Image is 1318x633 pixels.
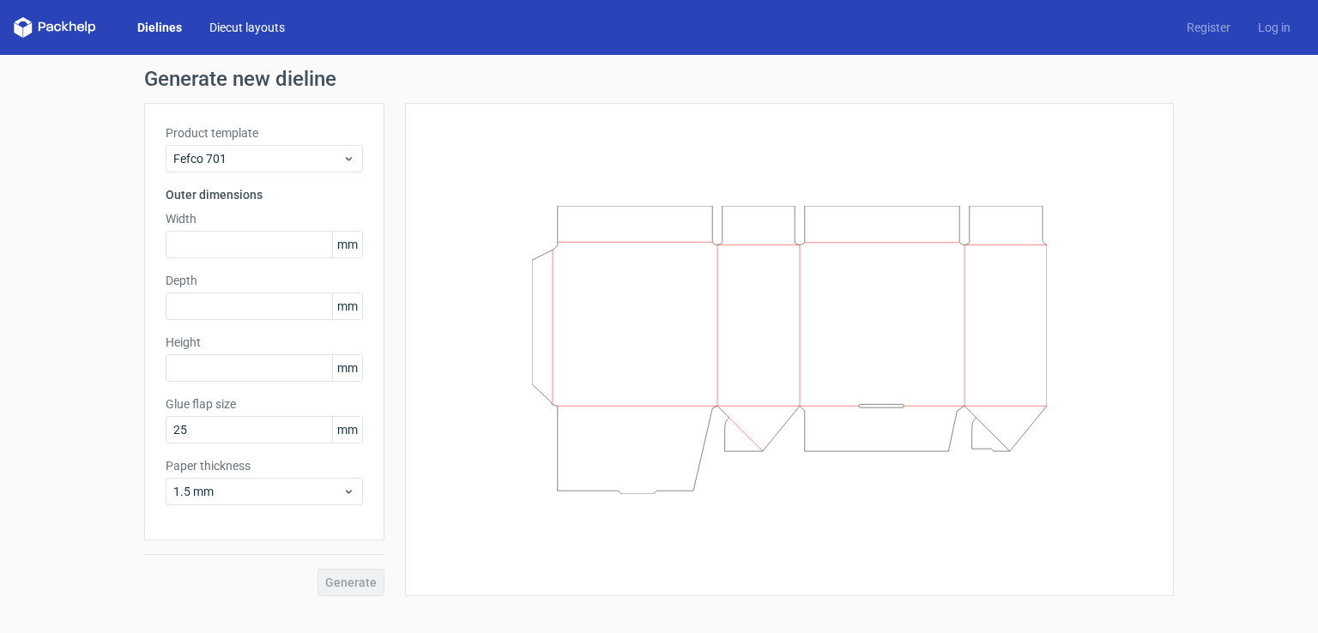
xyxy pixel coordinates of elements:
span: mm [332,293,362,319]
a: Log in [1244,19,1304,36]
label: Height [166,334,363,351]
span: mm [332,417,362,443]
a: Register [1173,19,1244,36]
label: Width [166,210,363,227]
span: 1.5 mm [173,483,342,500]
a: Dielines [124,19,196,36]
span: mm [332,232,362,257]
label: Glue flap size [166,395,363,413]
h3: Outer dimensions [166,186,363,203]
a: Diecut layouts [196,19,299,36]
label: Depth [166,272,363,289]
span: Fefco 701 [173,150,342,167]
h1: Generate new dieline [144,69,1174,89]
span: mm [332,355,362,381]
label: Paper thickness [166,457,363,474]
label: Product template [166,124,363,142]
